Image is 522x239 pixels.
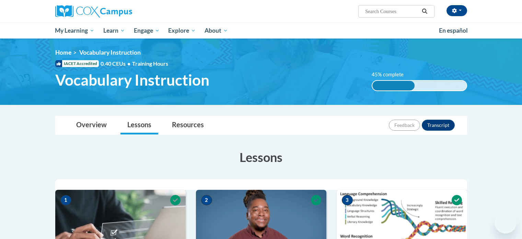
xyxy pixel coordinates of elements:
[134,26,160,35] span: Engage
[164,23,200,39] a: Explore
[364,7,419,15] input: Search Courses
[205,26,228,35] span: About
[201,195,212,205] span: 2
[132,60,168,67] span: Training Hours
[69,116,114,134] a: Overview
[45,23,477,39] div: Main menu
[55,49,71,56] a: Home
[55,5,132,18] img: Cox Campus
[372,71,411,78] label: 45% complete
[200,23,232,39] a: About
[55,60,99,67] span: IACET Accredited
[168,26,196,35] span: Explore
[127,60,130,67] span: •
[419,7,430,15] button: Search
[389,120,420,131] button: Feedback
[422,120,455,131] button: Transcript
[434,23,472,38] a: En español
[55,26,94,35] span: My Learning
[103,26,125,35] span: Learn
[372,81,415,90] div: 45% complete
[342,195,353,205] span: 3
[439,27,468,34] span: En español
[60,195,71,205] span: 1
[101,60,132,67] span: 0.40 CEUs
[495,211,517,233] iframe: Button to launch messaging window
[55,71,209,89] span: Vocabulary Instruction
[99,23,129,39] a: Learn
[446,5,467,16] button: Account Settings
[51,23,99,39] a: My Learning
[55,149,467,166] h3: Lessons
[55,5,186,18] a: Cox Campus
[120,116,158,134] a: Lessons
[165,116,211,134] a: Resources
[79,49,141,56] span: Vocabulary Instruction
[129,23,164,39] a: Engage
